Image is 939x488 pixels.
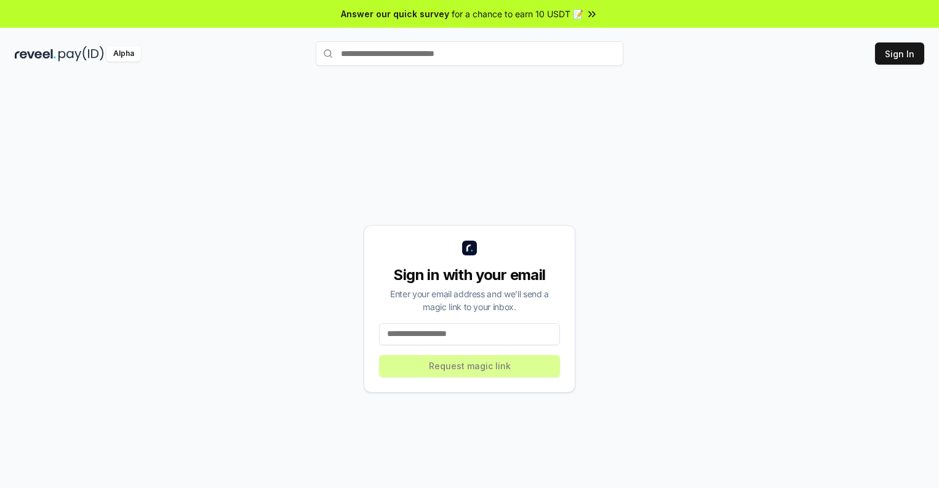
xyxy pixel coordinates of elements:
[452,7,583,20] span: for a chance to earn 10 USDT 📝
[15,46,56,62] img: reveel_dark
[341,7,449,20] span: Answer our quick survey
[379,265,560,285] div: Sign in with your email
[379,287,560,313] div: Enter your email address and we’ll send a magic link to your inbox.
[875,42,924,65] button: Sign In
[106,46,141,62] div: Alpha
[462,241,477,255] img: logo_small
[58,46,104,62] img: pay_id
